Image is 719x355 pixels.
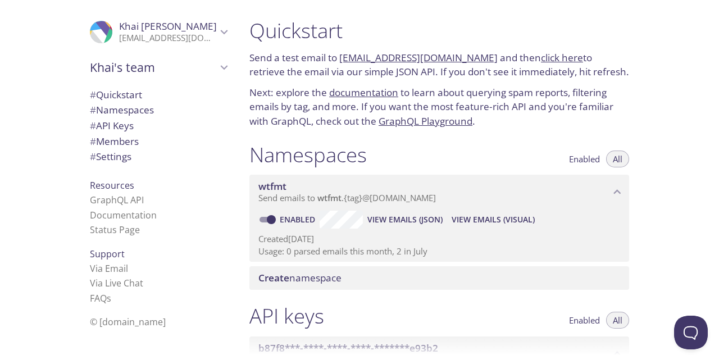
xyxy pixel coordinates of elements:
div: Create namespace [249,266,629,290]
span: Support [90,248,125,260]
button: All [606,312,629,329]
div: Khai Lam Chi [81,13,236,51]
a: Status Page [90,224,140,236]
button: View Emails (Visual) [447,211,539,229]
span: wtfmt [258,180,286,193]
p: Next: explore the to learn about querying spam reports, filtering emails by tag, and more. If you... [249,85,629,129]
span: API Keys [90,119,134,132]
button: All [606,151,629,167]
button: Enabled [562,151,607,167]
span: Khai's team [90,60,217,75]
a: GraphQL Playground [379,115,472,128]
span: # [90,135,96,148]
a: click here [541,51,583,64]
span: View Emails (Visual) [452,213,535,226]
a: Via Email [90,262,128,275]
p: Usage: 0 parsed emails this month, 2 in July [258,245,620,257]
a: [EMAIL_ADDRESS][DOMAIN_NAME] [339,51,498,64]
span: Members [90,135,139,148]
a: GraphQL API [90,194,144,206]
span: Khai [PERSON_NAME] [119,20,217,33]
span: # [90,150,96,163]
span: Send emails to . {tag} @[DOMAIN_NAME] [258,192,436,203]
span: View Emails (JSON) [367,213,443,226]
a: Documentation [90,209,157,221]
button: Enabled [562,312,607,329]
span: wtfmt [317,192,342,203]
div: Members [81,134,236,149]
a: documentation [329,86,398,99]
span: namespace [258,271,342,284]
a: Enabled [278,214,320,225]
span: s [107,292,111,304]
span: Quickstart [90,88,142,101]
p: Send a test email to and then to retrieve the email via our simple JSON API. If you don't see it ... [249,51,629,79]
p: Created [DATE] [258,233,620,245]
span: # [90,119,96,132]
div: Quickstart [81,87,236,103]
span: © [DOMAIN_NAME] [90,316,166,328]
div: Team Settings [81,149,236,165]
span: # [90,103,96,116]
div: API Keys [81,118,236,134]
h1: API keys [249,303,324,329]
h1: Namespaces [249,142,367,167]
span: Settings [90,150,131,163]
a: FAQ [90,292,111,304]
div: Khai's team [81,53,236,82]
button: View Emails (JSON) [363,211,447,229]
span: Resources [90,179,134,192]
div: wtfmt namespace [249,175,629,210]
a: Via Live Chat [90,277,143,289]
div: Namespaces [81,102,236,118]
span: # [90,88,96,101]
p: [EMAIL_ADDRESS][DOMAIN_NAME] [119,33,217,44]
span: Create [258,271,289,284]
span: Namespaces [90,103,154,116]
h1: Quickstart [249,18,629,43]
iframe: Help Scout Beacon - Open [674,316,708,349]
